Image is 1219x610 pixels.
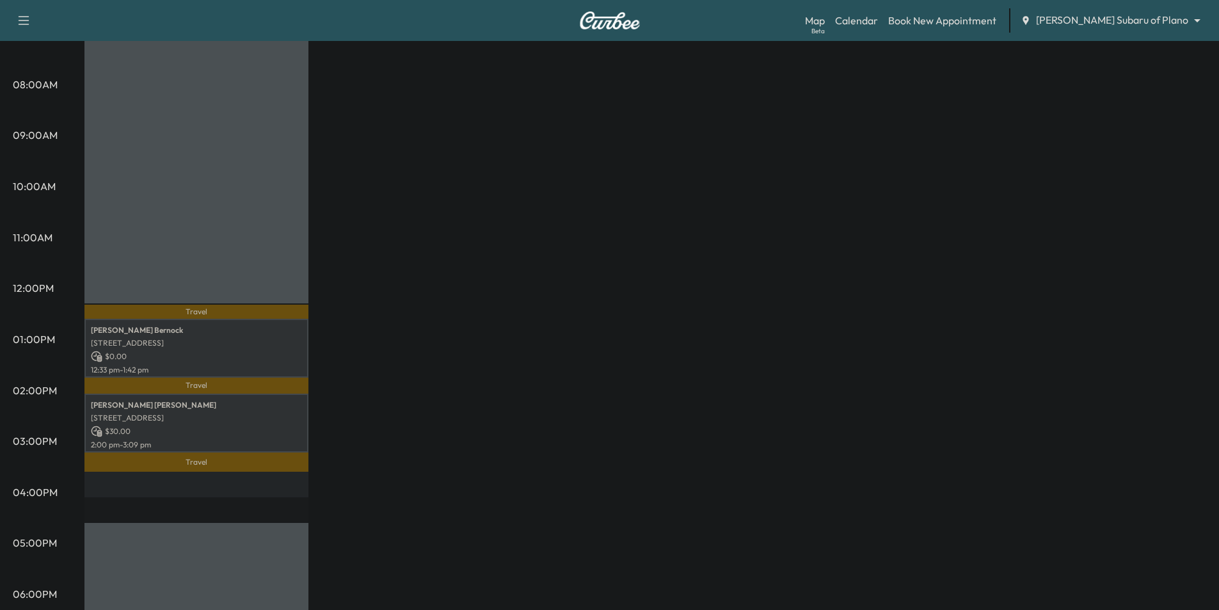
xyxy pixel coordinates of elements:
p: 02:00PM [13,383,57,398]
p: 08:00AM [13,77,58,92]
p: 04:00PM [13,485,58,500]
p: Travel [84,305,308,319]
p: 03:00PM [13,433,57,449]
p: [STREET_ADDRESS] [91,338,302,348]
p: 10:00AM [13,179,56,194]
p: $ 0.00 [91,351,302,362]
a: Calendar [835,13,878,28]
p: [PERSON_NAME] [PERSON_NAME] [91,400,302,410]
div: Beta [811,26,825,36]
p: $ 30.00 [91,426,302,437]
p: 11:00AM [13,230,52,245]
p: 01:00PM [13,332,55,347]
p: 2:00 pm - 3:09 pm [91,440,302,450]
p: 06:00PM [13,586,57,602]
a: MapBeta [805,13,825,28]
span: [PERSON_NAME] Subaru of Plano [1036,13,1188,28]
p: [STREET_ADDRESS] [91,413,302,423]
a: Book New Appointment [888,13,996,28]
p: 05:00PM [13,535,57,550]
p: Travel [84,453,308,472]
p: 12:00PM [13,280,54,296]
p: [PERSON_NAME] Bernock [91,325,302,335]
p: 09:00AM [13,127,58,143]
p: 12:33 pm - 1:42 pm [91,365,302,375]
img: Curbee Logo [579,12,641,29]
p: Travel [84,378,308,393]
